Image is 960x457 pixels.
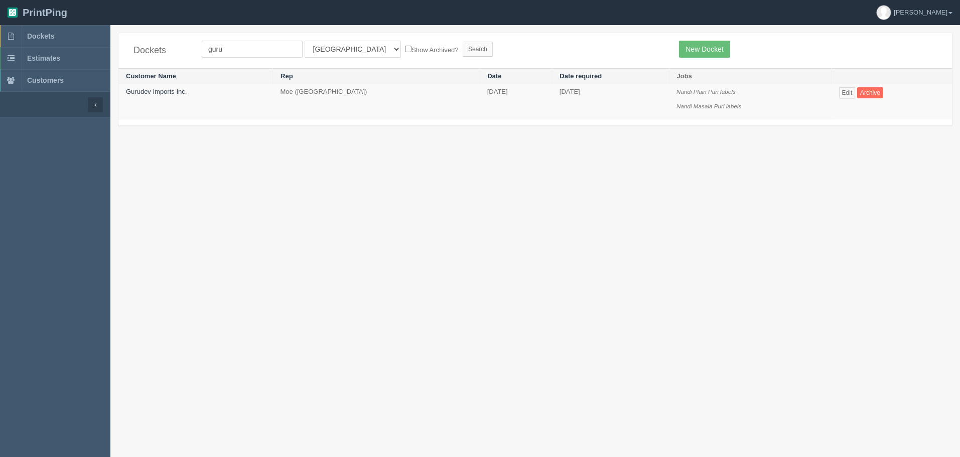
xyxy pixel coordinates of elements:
[857,87,883,98] a: Archive
[126,72,176,80] a: Customer Name
[281,72,293,80] a: Rep
[27,54,60,62] span: Estimates
[877,6,891,20] img: avatar_default-7531ab5dedf162e01f1e0bb0964e6a185e93c5c22dfe317fb01d7f8cd2b1632c.jpg
[27,32,54,40] span: Dockets
[669,68,832,84] th: Jobs
[552,84,669,119] td: [DATE]
[676,103,741,109] i: Nandi Masala Puri labels
[202,41,303,58] input: Customer Name
[405,44,458,55] label: Show Archived?
[463,42,493,57] input: Search
[405,46,412,52] input: Show Archived?
[839,87,856,98] a: Edit
[679,41,730,58] a: New Docket
[273,84,480,119] td: Moe ([GEOGRAPHIC_DATA])
[133,46,187,56] h4: Dockets
[8,8,18,18] img: logo-3e63b451c926e2ac314895c53de4908e5d424f24456219fb08d385ab2e579770.png
[676,88,736,95] i: Nandi Plain Puri labels
[560,72,602,80] a: Date required
[480,84,552,119] td: [DATE]
[27,76,64,84] span: Customers
[126,88,187,95] a: Gurudev Imports Inc.
[487,72,501,80] a: Date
